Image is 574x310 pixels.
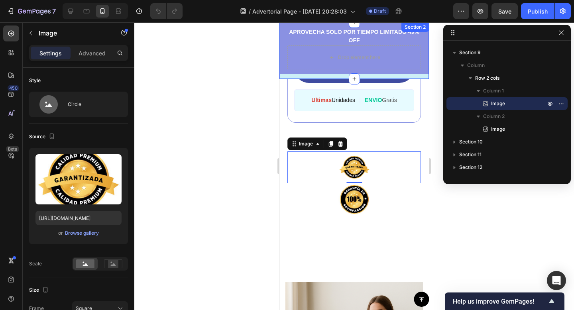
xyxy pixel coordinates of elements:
span: Section 11 [459,151,482,159]
input: https://example.com/image.jpg [35,211,122,225]
button: Show survey - Help us improve GemPages! [453,296,556,306]
p: Advanced [79,49,106,57]
div: 450 [8,85,19,91]
div: Source [29,131,57,142]
img: preview-image [35,154,122,204]
button: Save [491,3,518,19]
span: Help us improve GemPages! [453,298,547,305]
span: Image [491,100,505,108]
span: Column 2 [483,112,505,120]
button: Publish [521,3,554,19]
div: Browse gallery [65,230,99,237]
span: Section 12 [459,163,482,171]
div: Publish [528,7,548,16]
span: or [58,228,63,238]
div: Circle [68,95,116,114]
span: Section 10 [459,138,483,146]
span: Column 1 [483,87,504,95]
span: Image [491,125,505,133]
p: 7 [52,6,56,16]
span: Row 2 cols [475,74,499,82]
button: Browse gallery [65,229,99,237]
div: Beta [6,146,19,152]
button: 7 [3,3,59,19]
div: Open Intercom Messenger [547,271,566,290]
span: Column [467,61,485,69]
div: Scale [29,260,42,267]
div: Style [29,77,41,84]
iframe: Design area [279,22,429,310]
p: Settings [39,49,62,57]
div: Size [29,285,50,296]
span: Section 9 [459,49,481,57]
span: Draft [374,8,386,15]
span: Advertorial Page - [DATE] 20:28:03 [252,7,347,16]
div: Undo/Redo [150,3,183,19]
span: / [249,7,251,16]
p: Image [39,28,106,38]
span: Save [498,8,511,15]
